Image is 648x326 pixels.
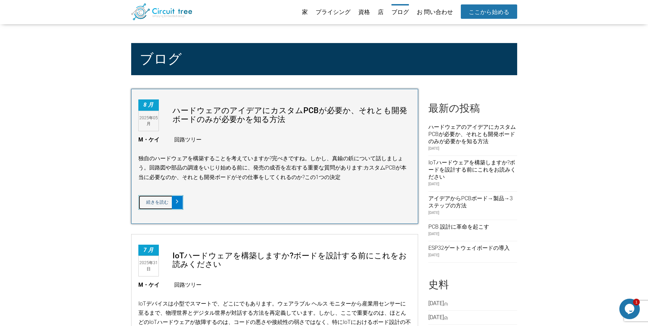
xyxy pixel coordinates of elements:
a: 店 [378,4,384,21]
a: アイデアからPCBボード→製品→3ステップの方法 [428,195,513,209]
a: ハードウェアのアイデアにカスタムPCBが必要か、それとも開発ボードのみが必要かを知る方法 [173,106,407,124]
span: [DATE] [428,145,517,152]
div: 8 月 [138,99,159,111]
a: 回路ツリー [174,136,202,143]
div: 年05月 [138,111,159,131]
a: ブログ [391,4,409,21]
a: [DATE] [428,314,444,321]
div: 年31日 [138,256,159,276]
li: (1) [428,300,517,311]
a: IoTハードウェアを構築しますか?ボードを設計する前にこれをお読みください [173,251,407,269]
span: 2025 [139,116,149,120]
a: IoTハードウェアを構築しますか?ボードを設計する前にこれをお読みください [428,159,516,180]
h3: 最新の投稿 [428,101,517,116]
a: 家 [302,4,308,21]
a: PCB 設計に革命を起こす [428,223,489,230]
span: M・ケイ [138,136,166,143]
span: 2025 [139,260,149,265]
span: M・ケイ [138,282,166,288]
a: 資格 [358,4,370,21]
h3: 史料 [428,278,517,292]
span: [DATE] [428,181,517,188]
a: [DATE] [428,300,444,307]
span: [DATE] [428,209,517,216]
a: お 問い合わせ [417,4,453,21]
div: 7 月 [138,245,159,256]
a: ESP32ゲートウェイボードの導入 [428,245,510,251]
iframe: chat widget [619,299,641,319]
a: 回路ツリー [174,282,202,288]
a: ハードウェアのアイデアにカスタムPCBが必要か、それとも開発ボードのみが必要かを知る方法 [428,124,516,145]
a: 続きを読む [138,195,183,210]
img: 回路ツリー [131,3,192,20]
font: 続きを読む [146,200,168,205]
a: プライシング [316,4,350,21]
span: [DATE] [428,252,517,259]
li: (2) [428,314,517,325]
p: 独自のハードウェアを構築することを考えていますか?完ぺきですね。しかし、真鍮の鋲について話しましょう。回路図や部品の調達をいじり始める前に、発売の成否を左右する重要な質問があります:カスタムPC... [138,154,411,182]
span: [DATE] [428,231,517,237]
h2: ブログ [136,48,512,70]
a: ここから始める [461,4,517,19]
